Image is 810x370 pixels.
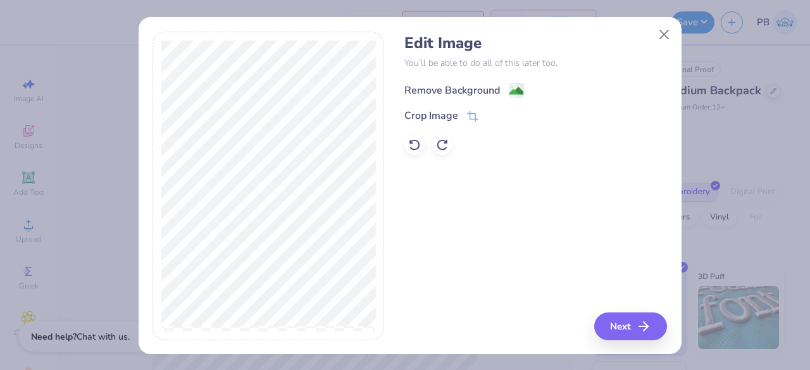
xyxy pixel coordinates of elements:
[404,108,458,123] div: Crop Image
[404,34,667,52] h4: Edit Image
[404,56,667,70] p: You’ll be able to do all of this later too.
[594,312,667,340] button: Next
[404,83,500,98] div: Remove Background
[652,23,676,47] button: Close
